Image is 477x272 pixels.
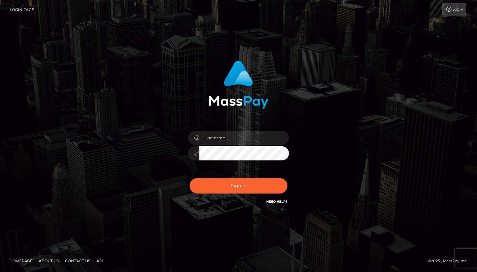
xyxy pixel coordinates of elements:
[10,3,34,16] a: Login Page
[266,200,287,204] a: Need Help?
[7,256,35,266] a: Homepage
[199,131,289,145] input: Username...
[94,256,106,266] a: API
[36,256,61,266] a: About Us
[442,3,466,16] a: Login
[428,258,472,264] div: © 2025 , MassPay Inc.
[209,61,268,109] img: MassPay Login
[62,256,93,266] a: Contact Us
[190,178,287,194] button: Sign in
